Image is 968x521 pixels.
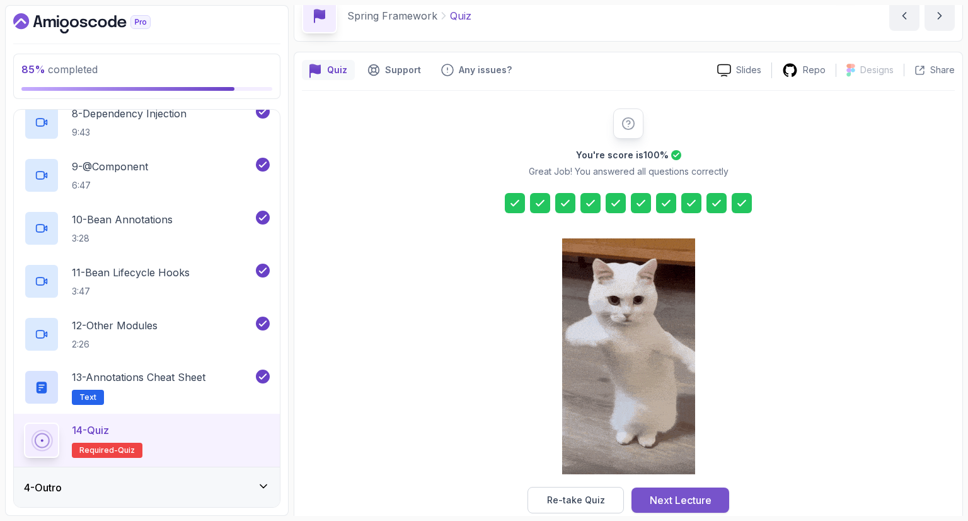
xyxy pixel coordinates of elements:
[21,63,45,76] span: 85 %
[803,64,826,76] p: Repo
[707,64,771,77] a: Slides
[72,126,187,139] p: 9:43
[24,158,270,193] button: 9-@Component6:47
[736,64,761,76] p: Slides
[576,149,669,161] h2: You're score is 100 %
[547,494,605,506] div: Re-take Quiz
[385,64,421,76] p: Support
[24,317,270,352] button: 12-Other Modules2:26
[72,232,173,245] p: 3:28
[24,105,270,140] button: 8-Dependency Injection9:43
[24,211,270,246] button: 10-Bean Annotations3:28
[904,64,955,76] button: Share
[889,1,919,31] button: previous content
[860,64,894,76] p: Designs
[72,370,205,385] p: 13 - Annotations Cheat Sheet
[72,212,173,227] p: 10 - Bean Annotations
[925,1,955,31] button: next content
[118,445,135,455] span: quiz
[930,64,955,76] p: Share
[631,488,729,513] button: Next Lecture
[347,8,437,23] p: Spring Framework
[529,165,729,178] p: Great Job! You answered all questions correctly
[327,64,347,76] p: Quiz
[450,8,471,23] p: Quiz
[24,480,62,495] h3: 4 - Outro
[562,238,695,474] img: cool-cat
[72,159,148,174] p: 9 - @Component
[72,265,190,280] p: 11 - Bean Lifecycle Hooks
[72,179,148,192] p: 6:47
[24,264,270,299] button: 11-Bean Lifecycle Hooks3:47
[21,63,98,76] span: completed
[527,487,624,513] button: Re-take Quiz
[434,60,519,80] button: Feedback button
[302,60,355,80] button: quiz button
[72,423,109,438] p: 14 - Quiz
[360,60,429,80] button: Support button
[13,13,180,33] a: Dashboard
[72,338,158,351] p: 2:26
[650,493,712,508] div: Next Lecture
[14,467,280,508] button: 4-Outro
[72,285,190,298] p: 3:47
[79,392,96,402] span: Text
[24,423,270,458] button: 14-QuizRequired-quiz
[459,64,512,76] p: Any issues?
[772,62,836,78] a: Repo
[72,318,158,333] p: 12 - Other Modules
[72,106,187,121] p: 8 - Dependency Injection
[79,445,118,455] span: Required-
[24,370,270,405] button: 13-Annotations Cheat SheetText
